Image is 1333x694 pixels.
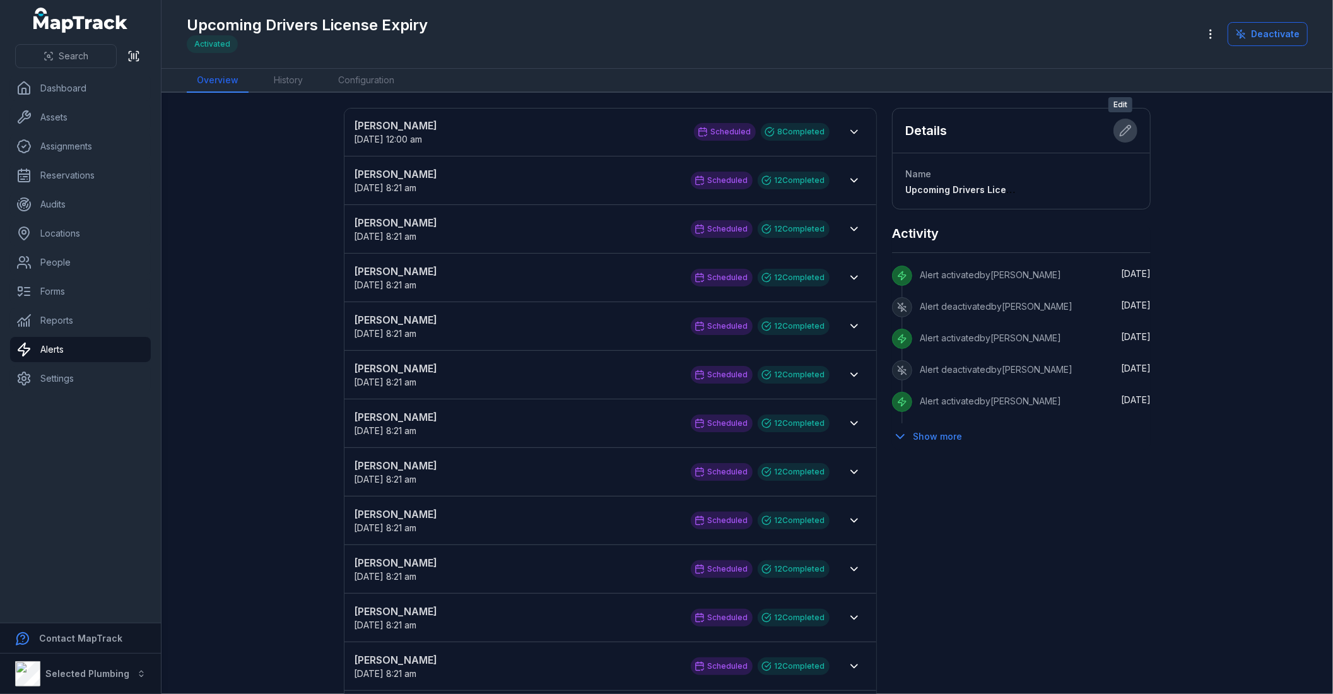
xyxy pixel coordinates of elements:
span: [DATE] [1121,394,1151,405]
a: [PERSON_NAME][DATE] 8:21 am [355,458,678,486]
div: Scheduled [691,609,753,626]
strong: [PERSON_NAME] [355,361,678,376]
strong: [PERSON_NAME] [355,507,678,522]
a: Assignments [10,134,151,159]
div: Scheduled [691,220,753,238]
strong: Contact MapTrack [39,633,122,644]
span: [DATE] [1121,300,1151,310]
div: 12 Completed [758,512,830,529]
span: Alert activated by [PERSON_NAME] [920,269,1061,280]
button: Search [15,44,117,68]
div: 12 Completed [758,463,830,481]
a: [PERSON_NAME][DATE] 8:21 am [355,361,678,389]
a: Dashboard [10,76,151,101]
time: 9/11/2025, 8:21:00 AM [355,522,417,533]
div: 12 Completed [758,366,830,384]
div: 12 Completed [758,269,830,286]
span: Alert deactivated by [PERSON_NAME] [920,301,1072,312]
h2: Activity [892,225,939,242]
span: [DATE] 8:21 am [355,328,417,339]
strong: [PERSON_NAME] [355,118,681,133]
a: Configuration [328,69,404,93]
time: 8/18/2025, 2:30:53 PM [1121,363,1151,373]
a: MapTrack [33,8,128,33]
div: Scheduled [691,560,753,578]
div: Scheduled [691,463,753,481]
div: Scheduled [691,512,753,529]
a: [PERSON_NAME][DATE] 8:21 am [355,312,678,340]
strong: [PERSON_NAME] [355,312,678,327]
span: Alert deactivated by [PERSON_NAME] [920,364,1072,375]
a: [PERSON_NAME][DATE] 8:21 am [355,409,678,437]
span: [DATE] 8:21 am [355,571,417,582]
span: Alert activated by [PERSON_NAME] [920,396,1061,406]
time: 9/11/2025, 8:21:00 AM [355,231,417,242]
div: 12 Completed [758,220,830,238]
a: People [10,250,151,275]
time: 9/11/2025, 8:21:00 AM [355,668,417,679]
div: Scheduled [694,123,756,141]
strong: [PERSON_NAME] [355,167,678,182]
a: Forms [10,279,151,304]
span: [DATE] 8:21 am [355,182,417,193]
a: Settings [10,366,151,391]
div: Scheduled [691,269,753,286]
time: 9/11/2025, 8:21:00 AM [355,620,417,630]
span: [DATE] [1121,363,1151,373]
strong: [PERSON_NAME] [355,555,678,570]
span: [DATE] 8:21 am [355,231,417,242]
time: 9/11/2025, 8:21:00 AM [355,571,417,582]
div: 12 Completed [758,415,830,432]
div: Scheduled [691,415,753,432]
time: 8/21/2025, 8:18:14 AM [1121,300,1151,310]
span: [DATE] 8:21 am [355,279,417,290]
span: [DATE] 8:21 am [355,474,417,485]
span: Upcoming Drivers License Expiry [905,184,1052,195]
span: Name [905,168,931,179]
a: History [264,69,313,93]
div: 12 Completed [758,560,830,578]
div: 12 Completed [758,317,830,335]
div: Scheduled [691,317,753,335]
a: Reports [10,308,151,333]
strong: [PERSON_NAME] [355,604,678,619]
a: Locations [10,221,151,246]
button: Show more [892,423,970,450]
strong: [PERSON_NAME] [355,409,678,425]
div: 8 Completed [761,123,830,141]
strong: [PERSON_NAME] [355,458,678,473]
div: 12 Completed [758,172,830,189]
span: [DATE] 8:21 am [355,668,417,679]
span: [DATE] [1121,331,1151,342]
a: [PERSON_NAME][DATE] 8:21 am [355,555,678,583]
span: [DATE] 8:21 am [355,377,417,387]
strong: Selected Plumbing [45,668,129,679]
span: [DATE] 8:21 am [355,425,417,436]
time: 9/11/2025, 8:21:00 AM [355,182,417,193]
div: Scheduled [691,172,753,189]
h1: Upcoming Drivers License Expiry [187,15,428,35]
span: [DATE] [1121,268,1151,279]
time: 9/15/2025, 12:00:00 AM [355,134,423,144]
div: 12 Completed [758,657,830,675]
a: [PERSON_NAME][DATE] 8:21 am [355,652,678,680]
strong: [PERSON_NAME] [355,652,678,668]
time: 9/11/2025, 8:21:00 AM [355,474,417,485]
a: [PERSON_NAME][DATE] 8:21 am [355,604,678,632]
a: Reservations [10,163,151,188]
time: 9/11/2025, 8:21:00 AM [355,279,417,290]
time: 8/18/2025, 2:31:52 PM [1121,331,1151,342]
div: 12 Completed [758,609,830,626]
time: 9/11/2025, 8:21:00 AM [355,377,417,387]
time: 8/21/2025, 8:18:38 AM [1121,268,1151,279]
time: 9/11/2025, 8:21:00 AM [355,425,417,436]
button: Deactivate [1228,22,1308,46]
span: Search [59,50,88,62]
span: [DATE] 8:21 am [355,522,417,533]
a: [PERSON_NAME][DATE] 8:21 am [355,507,678,534]
h2: Details [905,122,947,139]
time: 8/18/2025, 1:23:53 PM [1121,394,1151,405]
div: Scheduled [691,657,753,675]
a: [PERSON_NAME][DATE] 8:21 am [355,167,678,194]
strong: [PERSON_NAME] [355,264,678,279]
